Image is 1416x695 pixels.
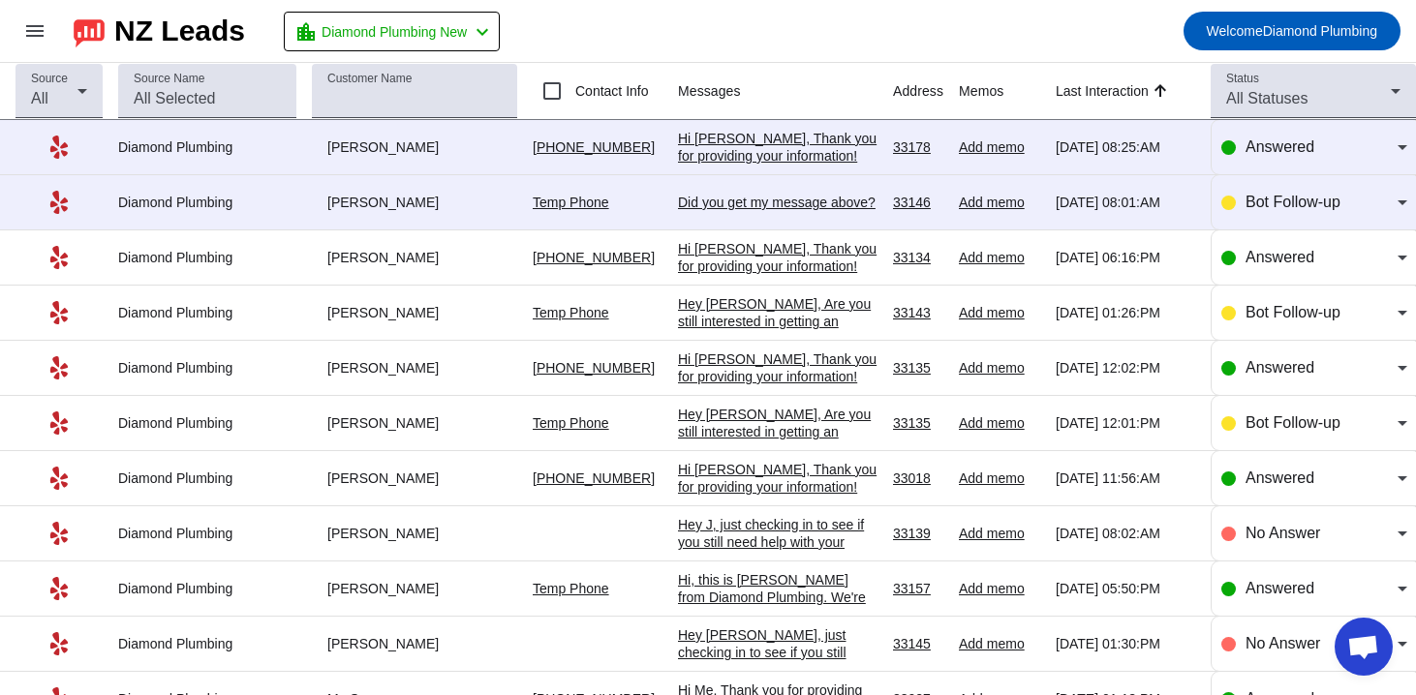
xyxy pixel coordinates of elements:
div: Diamond Plumbing [118,359,296,377]
div: [DATE] 08:01:AM [1056,194,1195,211]
a: Temp Phone [533,581,609,596]
a: [PHONE_NUMBER] [533,250,655,265]
div: [DATE] 01:30:PM [1056,635,1195,652]
div: 33018 [893,469,943,487]
button: Diamond Plumbing New [284,12,500,51]
span: Welcome [1207,23,1263,39]
span: All [31,90,48,106]
div: [DATE] 11:56:AM [1056,469,1195,487]
th: Address [893,63,959,120]
span: Answered [1246,469,1314,486]
div: [DATE] 12:01:PM [1056,414,1195,432]
div: Add memo [959,304,1040,321]
div: [DATE] 08:02:AM [1056,525,1195,542]
div: [PERSON_NAME] [312,249,517,266]
div: Hi [PERSON_NAME], Thank you for providing your information! We'll get back to you as soon as poss... [678,130,877,199]
span: All Statuses [1226,90,1308,106]
span: No Answer [1246,635,1320,651]
div: Diamond Plumbing [118,194,296,211]
div: Add memo [959,359,1040,377]
div: Add memo [959,525,1040,542]
span: Answered [1246,580,1314,596]
mat-label: Source Name [134,73,204,85]
a: Temp Phone [533,305,609,320]
mat-icon: Yelp [47,136,71,159]
mat-icon: Yelp [47,411,71,435]
div: Add memo [959,635,1040,652]
div: [PERSON_NAME] [312,414,517,432]
span: No Answer [1246,525,1320,541]
mat-icon: Yelp [47,577,71,600]
div: Diamond Plumbing [118,635,296,652]
div: Did you get my message above?​ [678,194,877,211]
mat-icon: Yelp [47,246,71,269]
span: Bot Follow-up [1246,304,1340,320]
div: Diamond Plumbing [118,249,296,266]
mat-icon: Yelp [47,632,71,655]
span: Answered [1246,249,1314,265]
mat-icon: Yelp [47,356,71,379]
span: Bot Follow-up [1246,414,1340,431]
div: [DATE] 05:50:PM [1056,580,1195,597]
label: Contact Info [571,81,649,101]
div: 33178 [893,138,943,156]
div: Hi [PERSON_NAME], Thank you for providing your information! We'll get back to you as soon as poss... [678,461,877,530]
span: Answered [1246,359,1314,376]
div: Diamond Plumbing [118,414,296,432]
div: Add memo [959,138,1040,156]
div: Open chat [1335,618,1393,676]
div: [PERSON_NAME] [312,635,517,652]
mat-icon: Yelp [47,522,71,545]
span: Diamond Plumbing New [322,18,467,45]
mat-label: Customer Name [327,73,412,85]
div: Hey J, just checking in to see if you still need help with your project. Please let me know and f... [678,516,877,620]
mat-icon: Yelp [47,467,71,490]
input: All Selected [134,87,281,110]
th: Messages [678,63,893,120]
div: Hi [PERSON_NAME], Thank you for providing your information! We'll get back to you as soon as poss... [678,240,877,310]
div: [DATE] 12:02:PM [1056,359,1195,377]
button: WelcomeDiamond Plumbing [1184,12,1401,50]
div: Diamond Plumbing [118,580,296,597]
div: [DATE] 08:25:AM [1056,138,1195,156]
div: Hey [PERSON_NAME], Are you still interested in getting an estimate? Is there a good number to rea... [678,406,877,475]
span: Bot Follow-up [1246,194,1340,210]
div: Diamond Plumbing [118,525,296,542]
div: Add memo [959,469,1040,487]
div: Diamond Plumbing [118,304,296,321]
div: 33143 [893,304,943,321]
a: [PHONE_NUMBER] [533,139,655,155]
mat-icon: location_city [294,20,318,44]
div: Add memo [959,580,1040,597]
div: Add memo [959,249,1040,266]
div: Add memo [959,414,1040,432]
div: [PERSON_NAME] [312,138,517,156]
a: Temp Phone [533,195,609,210]
div: Last Interaction [1056,81,1149,101]
mat-label: Source [31,73,68,85]
div: Diamond Plumbing [118,138,296,156]
div: [DATE] 01:26:PM [1056,304,1195,321]
div: Diamond Plumbing [118,469,296,487]
a: Temp Phone [533,415,609,431]
div: 33157 [893,580,943,597]
img: logo [74,15,105,47]
mat-icon: Yelp [47,301,71,324]
span: Diamond Plumbing [1207,17,1377,45]
div: [PERSON_NAME] [312,525,517,542]
span: Answered [1246,138,1314,155]
div: 33146 [893,194,943,211]
mat-icon: menu [23,19,46,43]
div: Add memo [959,194,1040,211]
div: 33139 [893,525,943,542]
div: Hey [PERSON_NAME], Are you still interested in getting an estimate? Is there a good number to rea... [678,295,877,365]
a: [PHONE_NUMBER] [533,470,655,486]
th: Memos [959,63,1056,120]
div: [PERSON_NAME] [312,580,517,597]
mat-label: Status [1226,73,1259,85]
div: [PERSON_NAME] [312,304,517,321]
div: [DATE] 06:16:PM [1056,249,1195,266]
div: 33135 [893,359,943,377]
div: [PERSON_NAME] [312,469,517,487]
div: 33145 [893,635,943,652]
